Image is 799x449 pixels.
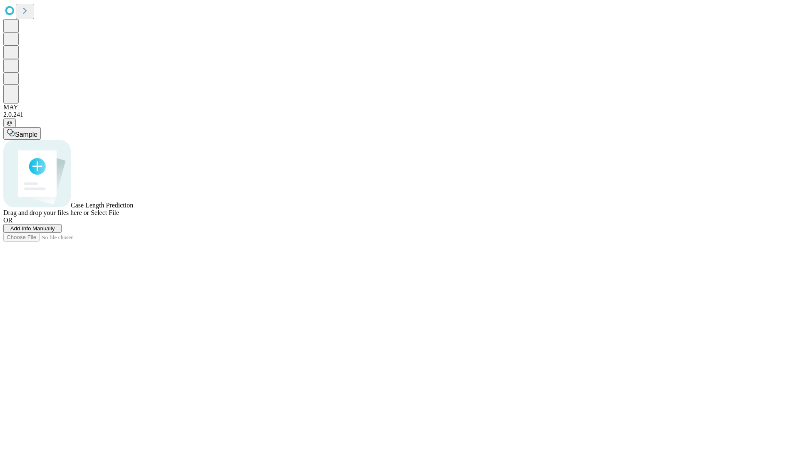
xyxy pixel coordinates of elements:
span: Add Info Manually [10,225,55,232]
button: Sample [3,127,41,140]
span: Select File [91,209,119,216]
span: Drag and drop your files here or [3,209,89,216]
button: Add Info Manually [3,224,62,233]
span: @ [7,120,12,126]
span: Case Length Prediction [71,202,133,209]
div: 2.0.241 [3,111,796,118]
div: MAY [3,104,796,111]
button: @ [3,118,16,127]
span: Sample [15,131,37,138]
span: OR [3,217,12,224]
